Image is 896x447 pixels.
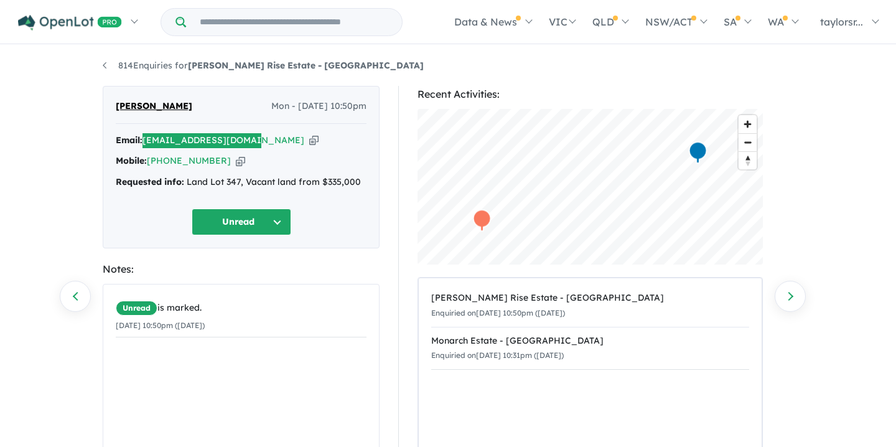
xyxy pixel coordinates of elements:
[431,291,749,306] div: [PERSON_NAME] Rise Estate - [GEOGRAPHIC_DATA]
[689,141,707,164] div: Map marker
[116,301,157,316] span: Unread
[820,16,863,28] span: taylorsr...
[188,60,424,71] strong: [PERSON_NAME] Rise Estate - [GEOGRAPHIC_DATA]
[18,15,122,31] img: Openlot PRO Logo White
[418,109,763,265] canvas: Map
[189,9,399,35] input: Try estate name, suburb, builder or developer
[739,151,757,169] button: Reset bearing to north
[473,209,492,232] div: Map marker
[739,133,757,151] button: Zoom out
[739,152,757,169] span: Reset bearing to north
[116,99,192,114] span: [PERSON_NAME]
[271,99,366,114] span: Mon - [DATE] 10:50pm
[418,86,763,103] div: Recent Activities:
[116,321,205,330] small: [DATE] 10:50pm ([DATE])
[116,176,184,187] strong: Requested info:
[103,60,424,71] a: 814Enquiries for[PERSON_NAME] Rise Estate - [GEOGRAPHIC_DATA]
[142,134,304,146] a: [EMAIL_ADDRESS][DOMAIN_NAME]
[431,308,565,318] small: Enquiried on [DATE] 10:50pm ([DATE])
[116,175,366,190] div: Land Lot 347, Vacant land from $335,000
[147,155,231,166] a: [PHONE_NUMBER]
[431,327,749,370] a: Monarch Estate - [GEOGRAPHIC_DATA]Enquiried on[DATE] 10:31pm ([DATE])
[103,59,793,73] nav: breadcrumb
[309,134,319,147] button: Copy
[739,134,757,151] span: Zoom out
[116,134,142,146] strong: Email:
[739,115,757,133] button: Zoom in
[431,351,564,360] small: Enquiried on [DATE] 10:31pm ([DATE])
[431,334,749,349] div: Monarch Estate - [GEOGRAPHIC_DATA]
[236,154,245,167] button: Copy
[116,301,366,316] div: is marked.
[116,155,147,166] strong: Mobile:
[192,209,291,235] button: Unread
[431,285,749,327] a: [PERSON_NAME] Rise Estate - [GEOGRAPHIC_DATA]Enquiried on[DATE] 10:50pm ([DATE])
[103,261,380,278] div: Notes:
